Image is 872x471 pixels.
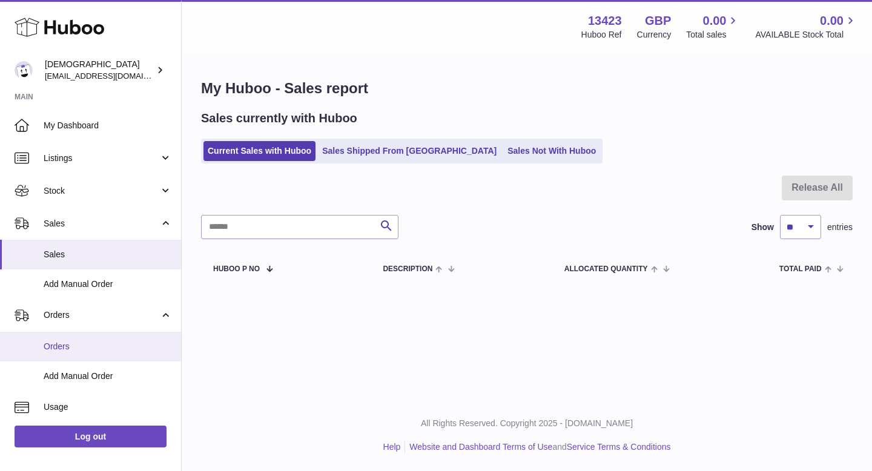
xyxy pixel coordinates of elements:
[581,29,622,41] div: Huboo Ref
[564,265,648,273] span: ALLOCATED Quantity
[820,13,844,29] span: 0.00
[567,442,671,452] a: Service Terms & Conditions
[45,71,178,81] span: [EMAIL_ADDRESS][DOMAIN_NAME]
[191,418,862,429] p: All Rights Reserved. Copyright 2025 - [DOMAIN_NAME]
[318,141,501,161] a: Sales Shipped From [GEOGRAPHIC_DATA]
[44,153,159,164] span: Listings
[703,13,727,29] span: 0.00
[588,13,622,29] strong: 13423
[44,218,159,229] span: Sales
[755,29,857,41] span: AVAILABLE Stock Total
[637,29,672,41] div: Currency
[405,441,670,453] li: and
[44,341,172,352] span: Orders
[383,265,432,273] span: Description
[15,61,33,79] img: olgazyuz@outlook.com
[751,222,774,233] label: Show
[686,13,740,41] a: 0.00 Total sales
[44,309,159,321] span: Orders
[201,110,357,127] h2: Sales currently with Huboo
[44,401,172,413] span: Usage
[755,13,857,41] a: 0.00 AVAILABLE Stock Total
[686,29,740,41] span: Total sales
[203,141,315,161] a: Current Sales with Huboo
[44,120,172,131] span: My Dashboard
[44,371,172,382] span: Add Manual Order
[409,442,552,452] a: Website and Dashboard Terms of Use
[44,278,172,290] span: Add Manual Order
[827,222,853,233] span: entries
[201,79,853,98] h1: My Huboo - Sales report
[213,265,260,273] span: Huboo P no
[503,141,600,161] a: Sales Not With Huboo
[645,13,671,29] strong: GBP
[44,249,172,260] span: Sales
[779,265,822,273] span: Total paid
[383,442,401,452] a: Help
[15,426,167,447] a: Log out
[44,185,159,197] span: Stock
[45,59,154,82] div: [DEMOGRAPHIC_DATA]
